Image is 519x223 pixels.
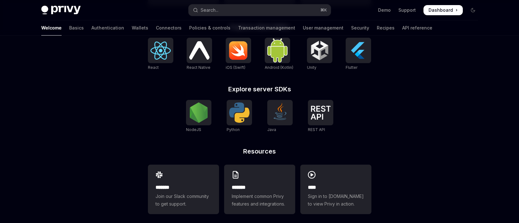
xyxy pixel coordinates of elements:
a: Policies & controls [189,20,230,36]
a: API reference [402,20,432,36]
span: Unity [307,65,316,70]
a: FlutterFlutter [346,38,371,71]
a: JavaJava [267,100,293,133]
div: Search... [201,6,218,14]
h2: Explore server SDKs [148,86,371,92]
img: React [150,42,171,60]
a: Welcome [41,20,62,36]
a: User management [303,20,343,36]
img: dark logo [41,6,81,15]
a: Support [398,7,416,13]
img: Python [229,102,250,123]
a: PythonPython [227,100,252,133]
img: Android (Kotlin) [267,38,288,62]
span: Java [267,127,276,132]
a: Android (Kotlin)Android (Kotlin) [265,38,293,71]
a: Wallets [132,20,148,36]
a: Connectors [156,20,182,36]
img: REST API [310,106,331,120]
h2: Resources [148,148,371,154]
img: Java [270,102,290,123]
span: iOS (Swift) [226,65,245,70]
span: React [148,65,159,70]
span: Join our Slack community to get support. [156,193,211,208]
span: Dashboard [429,7,453,13]
span: Python [227,127,240,132]
img: React Native [189,41,210,59]
a: Security [351,20,369,36]
img: Flutter [348,40,369,61]
a: ReactReact [148,38,173,71]
a: NodeJSNodeJS [186,100,211,133]
span: Sign in to [DOMAIN_NAME] to view Privy in action. [308,193,364,208]
a: Authentication [91,20,124,36]
span: REST API [308,127,325,132]
img: NodeJS [189,102,209,123]
img: Unity [309,40,330,61]
a: Dashboard [423,5,463,15]
span: NodeJS [186,127,201,132]
span: Flutter [346,65,357,70]
span: Android (Kotlin) [265,65,293,70]
span: Implement common Privy features and integrations. [232,193,288,208]
a: UnityUnity [307,38,332,71]
a: iOS (Swift)iOS (Swift) [226,38,251,71]
a: React NativeReact Native [187,38,212,71]
span: ⌘ K [320,8,327,13]
a: Recipes [377,20,395,36]
button: Toggle dark mode [468,5,478,15]
a: REST APIREST API [308,100,333,133]
a: **** **Implement common Privy features and integrations. [224,165,295,214]
a: Basics [69,20,84,36]
a: Demo [378,7,391,13]
a: **** **Join our Slack community to get support. [148,165,219,214]
a: Transaction management [238,20,295,36]
span: React Native [187,65,210,70]
button: Open search [189,4,331,16]
img: iOS (Swift) [228,41,249,60]
a: ****Sign in to [DOMAIN_NAME] to view Privy in action. [300,165,371,214]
